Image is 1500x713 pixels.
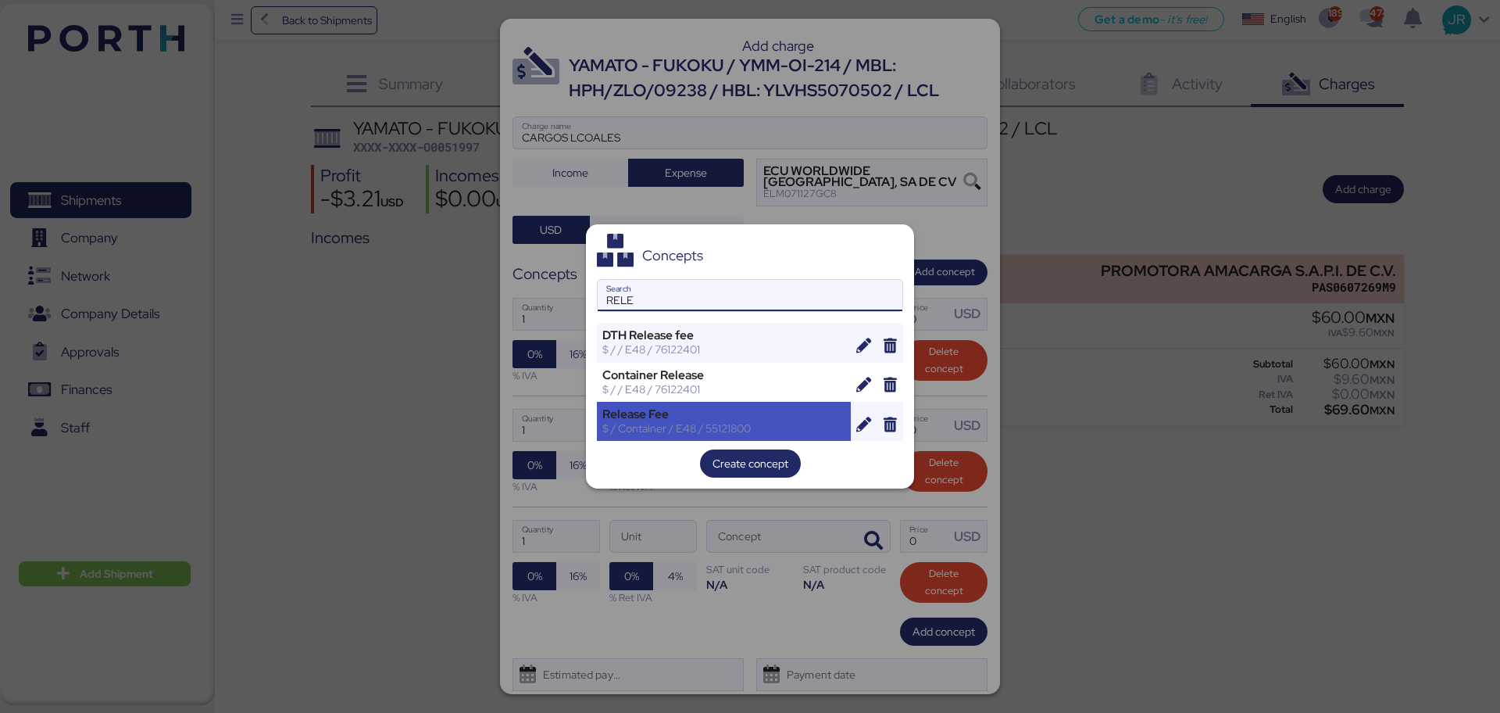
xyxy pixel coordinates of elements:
div: Concepts [642,249,703,263]
div: Release Fee [602,407,845,421]
div: $ / / E48 / 76122401 [602,382,845,396]
div: Container Release [602,368,845,382]
span: Create concept [712,454,788,473]
div: $ / Container / E48 / 55121800 [602,421,845,435]
input: Search [598,280,902,311]
div: DTH Release fee [602,328,845,342]
button: Create concept [700,450,801,478]
div: $ / / E48 / 76122401 [602,342,845,356]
